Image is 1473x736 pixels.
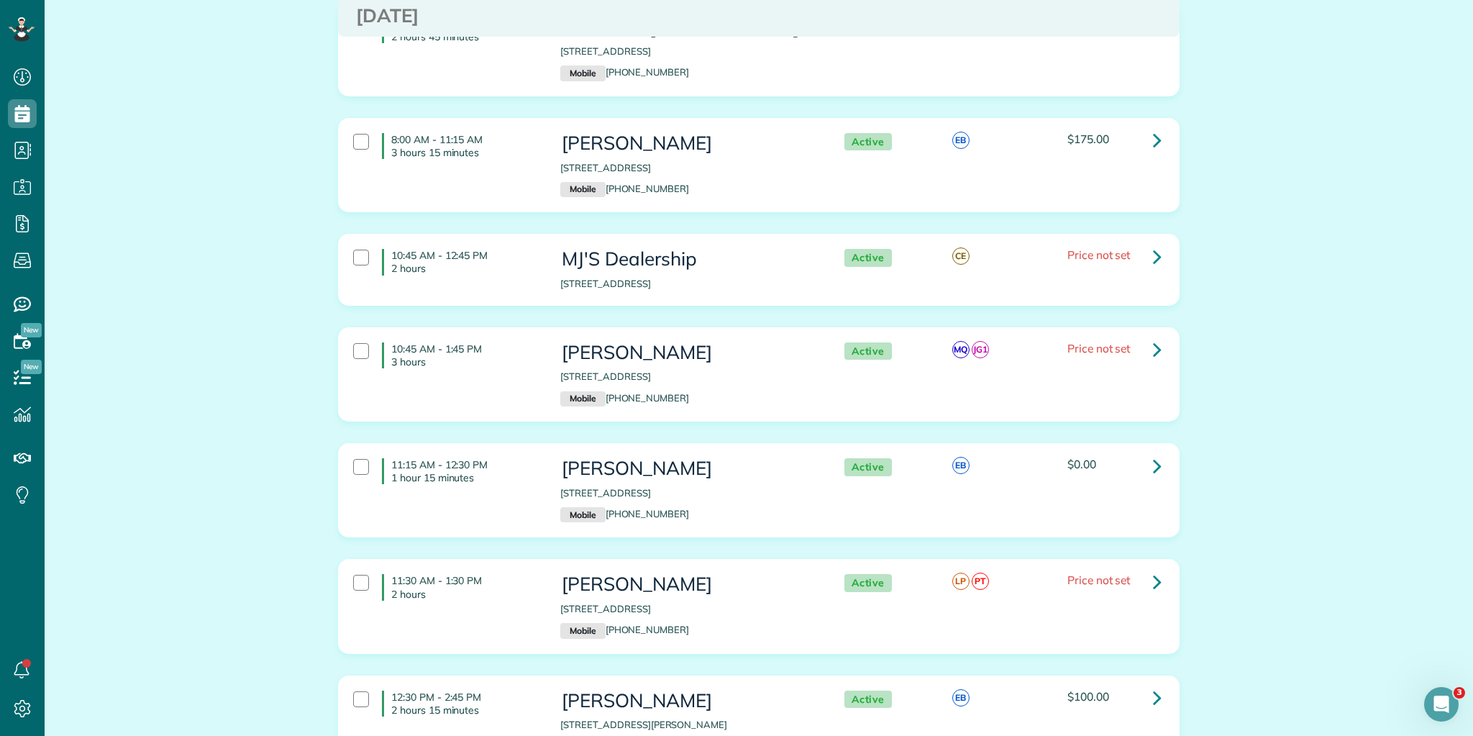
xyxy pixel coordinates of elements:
span: $100.00 [1067,689,1109,704]
a: Mobile[PHONE_NUMBER] [560,183,689,194]
h3: [PERSON_NAME] [560,458,815,479]
span: Price not set [1067,573,1131,587]
span: MQ [952,341,970,358]
span: LP [952,573,970,590]
h3: MJ'S Dealership [560,249,815,270]
p: [STREET_ADDRESS] [560,45,815,58]
p: [STREET_ADDRESS] [560,486,815,500]
span: $175.00 [1067,132,1109,146]
a: Mobile[PHONE_NUMBER] [560,624,689,635]
span: EB [952,689,970,707]
h3: [PERSON_NAME] [560,691,815,712]
span: Active [844,458,892,476]
p: [STREET_ADDRESS] [560,277,815,291]
h3: [PERSON_NAME] [560,133,815,154]
p: 3 hours [391,355,539,368]
p: 3 hours 15 minutes [391,146,539,159]
span: JG1 [972,341,989,358]
p: 2 hours 15 minutes [391,704,539,717]
h3: BHARTI - [PERSON_NAME] [560,17,815,38]
small: Mobile [560,507,605,523]
h3: [PERSON_NAME] [560,342,815,363]
small: Mobile [560,182,605,198]
span: New [21,360,42,374]
h4: 10:45 AM - 1:45 PM [382,342,539,368]
small: Mobile [560,623,605,639]
span: EB [952,132,970,149]
span: PT [972,573,989,590]
span: Active [844,342,892,360]
p: 2 hours [391,262,539,275]
p: 2 hours 45 minutes [391,30,539,43]
span: Price not set [1067,247,1131,262]
small: Mobile [560,391,605,407]
a: Mobile[PHONE_NUMBER] [560,392,689,404]
h4: 10:45 AM - 12:45 PM [382,249,539,275]
span: New [21,323,42,337]
span: 3 [1454,687,1465,699]
a: Mobile[PHONE_NUMBER] [560,66,689,78]
span: Active [844,133,892,151]
p: [STREET_ADDRESS][PERSON_NAME] [560,718,815,732]
p: [STREET_ADDRESS] [560,161,815,175]
span: Active [844,574,892,592]
h3: [DATE] [356,6,1162,27]
h4: 8:00 AM - 11:15 AM [382,133,539,159]
span: CE [952,247,970,265]
p: [STREET_ADDRESS] [560,370,815,383]
h4: 11:15 AM - 12:30 PM [382,458,539,484]
span: Active [844,249,892,267]
span: Price not set [1067,341,1131,355]
h3: [PERSON_NAME] [560,574,815,595]
p: 2 hours [391,588,539,601]
iframe: Intercom live chat [1424,687,1459,722]
a: Mobile[PHONE_NUMBER] [560,508,689,519]
p: [STREET_ADDRESS] [560,602,815,616]
span: EB [952,457,970,474]
h4: 11:30 AM - 1:30 PM [382,574,539,600]
p: 1 hour 15 minutes [391,471,539,484]
span: Active [844,691,892,709]
small: Mobile [560,65,605,81]
h4: 12:30 PM - 2:45 PM [382,691,539,717]
span: $0.00 [1067,457,1096,471]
